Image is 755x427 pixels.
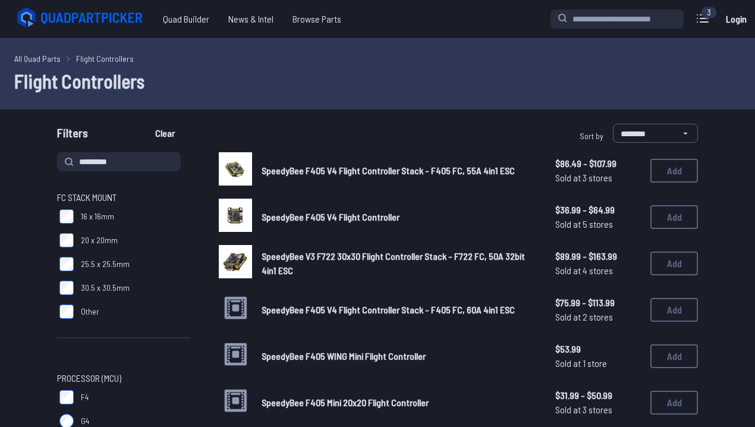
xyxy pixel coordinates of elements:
a: SpeedyBee F405 V4 Flight Controller Stack - F405 FC, 55A 4in1 ESC [262,164,536,178]
a: SpeedyBee F405 WING Mini Flight Controller [262,349,536,363]
a: All Quad Parts [14,52,61,65]
span: Sold at 3 stores [555,171,641,185]
a: SpeedyBee F405 Mini 20x20 Flight Controller [262,395,536,410]
button: Clear [145,124,185,143]
span: G4 [81,415,89,427]
span: $75.99 - $113.99 [555,296,641,310]
a: image [219,152,252,189]
span: F4 [81,391,89,403]
span: Processor (MCU) [57,371,121,385]
a: Browse Parts [283,7,351,31]
span: 30.5 x 30.5mm [81,282,130,294]
span: SpeedyBee F405 V4 Flight Controller Stack - F405 FC, 55A 4in1 ESC [262,165,515,176]
span: FC Stack Mount [57,190,117,205]
a: Flight Controllers [76,52,134,65]
span: $53.99 [555,342,641,356]
button: Add [650,252,698,275]
span: $89.99 - $163.99 [555,249,641,263]
button: Add [650,391,698,415]
a: SpeedyBee V3 F722 30x30 Flight Controller Stack - F722 FC, 50A 32bit 4in1 ESC [262,249,536,278]
span: $86.49 - $107.99 [555,156,641,171]
span: SpeedyBee F405 WING Mini Flight Controller [262,350,426,362]
span: Sold at 3 stores [555,403,641,417]
h1: Flight Controllers [14,67,741,95]
span: SpeedyBee F405 V4 Flight Controller [262,211,399,222]
span: Sold at 5 stores [555,217,641,231]
span: 25.5 x 25.5mm [81,258,130,270]
input: 30.5 x 30.5mm [59,281,74,295]
input: Other [59,304,74,319]
span: SpeedyBee F405 Mini 20x20 Flight Controller [262,397,429,408]
span: $36.99 - $64.99 [555,203,641,217]
span: Sold at 4 stores [555,263,641,278]
input: 16 x 16mm [59,209,74,224]
a: image [219,245,252,282]
a: Quad Builder [153,7,219,31]
span: $31.99 - $50.99 [555,388,641,403]
select: Sort by [613,124,698,143]
span: Sort by [580,131,603,141]
input: 25.5 x 25.5mm [59,257,74,271]
span: Filters [57,124,88,147]
span: SpeedyBee F405 V4 Flight Controller Stack - F405 FC, 60A 4in1 ESC [262,304,515,315]
a: image [219,199,252,236]
img: image [219,245,252,278]
span: Other [81,306,99,318]
span: Sold at 2 stores [555,310,641,324]
a: News & Intel [219,7,283,31]
button: Add [650,344,698,368]
button: Add [650,205,698,229]
a: Login [722,7,750,31]
div: 3 [701,7,717,18]
img: image [219,199,252,232]
input: F4 [59,390,74,404]
span: 20 x 20mm [81,234,118,246]
input: 20 x 20mm [59,233,74,247]
span: SpeedyBee V3 F722 30x30 Flight Controller Stack - F722 FC, 50A 32bit 4in1 ESC [262,250,525,276]
img: image [219,152,252,186]
button: Add [650,159,698,183]
button: Add [650,298,698,322]
a: SpeedyBee F405 V4 Flight Controller Stack - F405 FC, 60A 4in1 ESC [262,303,536,317]
span: 16 x 16mm [81,211,114,222]
span: Sold at 1 store [555,356,641,371]
a: SpeedyBee F405 V4 Flight Controller [262,210,536,224]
